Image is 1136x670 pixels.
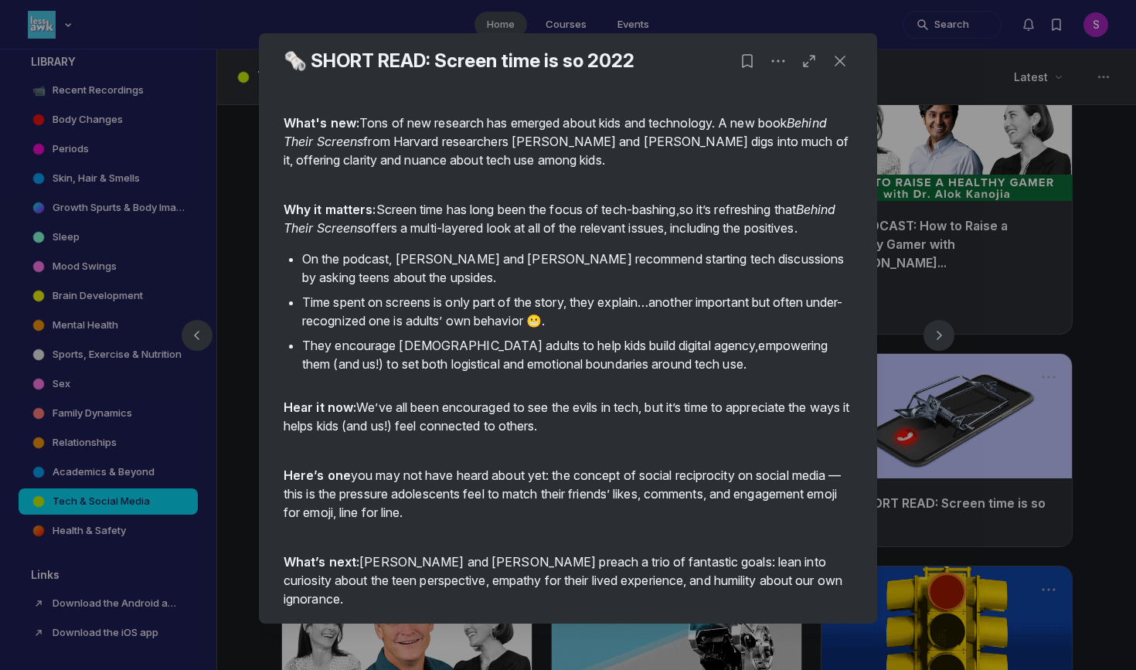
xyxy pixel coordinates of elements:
p: Tons of new research has emerged about kids and technology. A new book from Harvard researchers [... [284,114,852,188]
button: Post actions [766,49,791,73]
p: Time spent on screens is only part of the story, they explain…another important but often under-r... [302,293,852,330]
p: On the podcast, [PERSON_NAME] and [PERSON_NAME] recommend starting tech discussions by asking tee... [302,250,852,287]
button: Open post in full page [797,49,821,73]
p: Screen time has long been the focus of tech-bashing,so it’s refreshing that offers a multi-layere... [284,200,852,237]
p: They encourage [DEMOGRAPHIC_DATA] adults to help kids build digital agency,empowering them (and u... [302,336,852,373]
strong: Here’s one [284,468,351,483]
h4: 🗞️ SHORT READ: Screen time is so 2022 [284,49,716,73]
p: you may not have heard about yet: the concept of social reciprocity on social media — this is the... [284,466,852,540]
p: We’ve all been encouraged to see the evils in tech, but it’s time to appreciate the ways it helps... [284,398,852,435]
button: Bookmark post [735,49,760,73]
button: Close post [828,49,852,73]
strong: Why it matters: [284,202,376,217]
p: [PERSON_NAME] and [PERSON_NAME] preach a trio of fantastic goals: lean into curiosity about the t... [284,553,852,608]
strong: What's new: [284,115,359,131]
strong: What’s next: [284,554,359,570]
strong: Hear it now: [284,400,356,415]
